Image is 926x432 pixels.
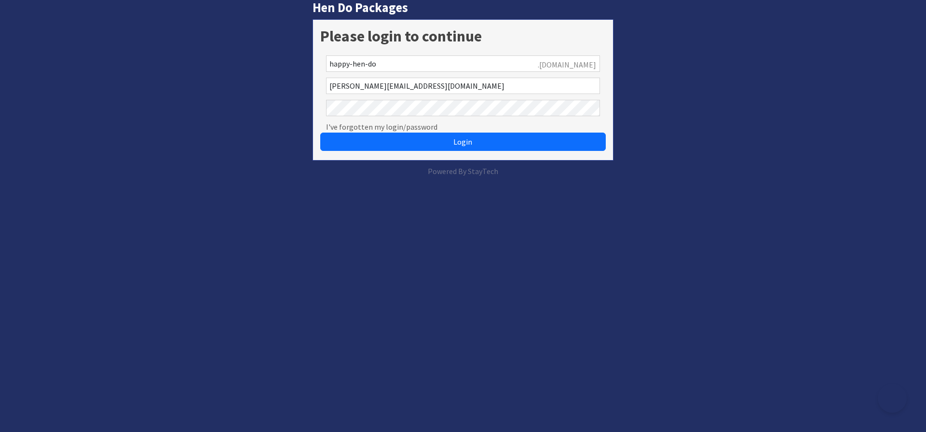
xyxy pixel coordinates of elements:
button: Login [320,133,606,151]
span: Login [453,137,472,147]
a: I've forgotten my login/password [326,121,437,133]
iframe: Toggle Customer Support [878,384,907,413]
input: Email [326,78,600,94]
p: Powered By StayTech [313,165,613,177]
span: .[DOMAIN_NAME] [538,59,596,70]
input: Account Reference [326,55,600,72]
h1: Please login to continue [320,27,606,45]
